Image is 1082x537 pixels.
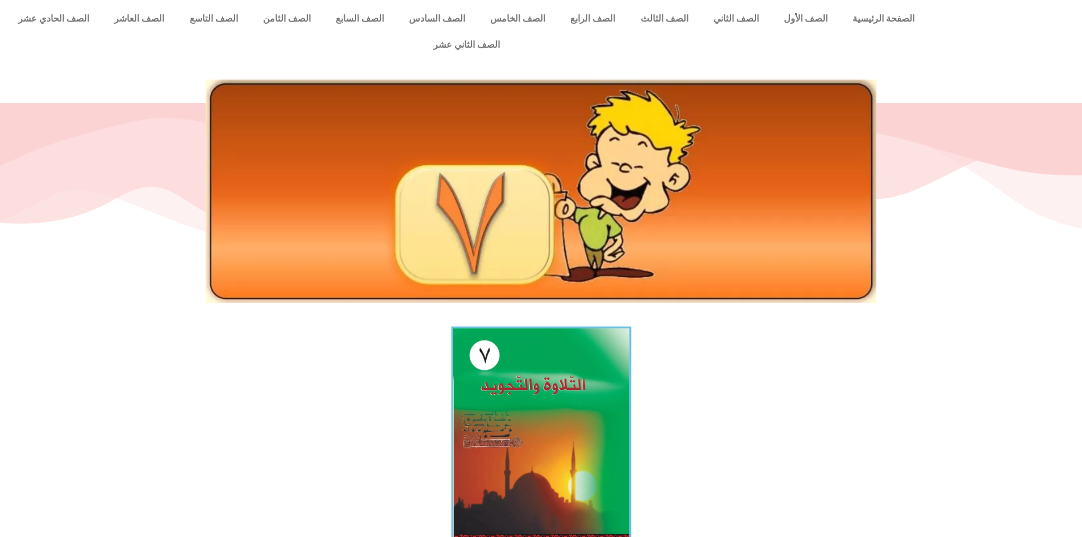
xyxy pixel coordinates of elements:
[701,6,771,32] a: الصف الثاني
[323,6,396,32] a: الصف السابع
[250,6,323,32] a: الصف الثامن
[102,6,177,32] a: الصف العاشر
[628,6,700,32] a: الصف الثالث
[177,6,250,32] a: الصف التاسع
[6,6,102,32] a: الصف الحادي عشر
[396,6,478,32] a: الصف السادس
[6,32,927,58] a: الصف الثاني عشر
[771,6,840,32] a: الصف الأول
[558,6,628,32] a: الصف الرابع
[478,6,558,32] a: الصف الخامس
[840,6,927,32] a: الصفحة الرئيسية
